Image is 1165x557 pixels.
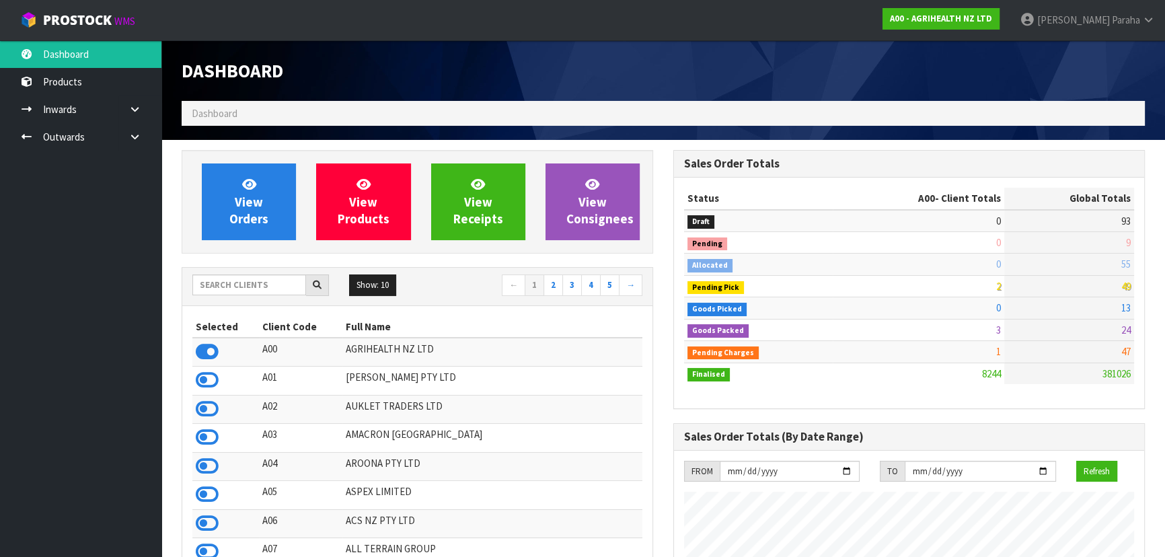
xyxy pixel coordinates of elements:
[342,509,642,537] td: ACS NZ PTY LTD
[202,163,296,240] a: ViewOrders
[687,303,747,316] span: Goods Picked
[342,367,642,395] td: [PERSON_NAME] PTY LTD
[1076,461,1117,482] button: Refresh
[342,452,642,480] td: AROONA PTY LTD
[502,274,525,296] a: ←
[259,316,342,338] th: Client Code
[342,316,642,338] th: Full Name
[192,107,237,120] span: Dashboard
[259,509,342,537] td: A06
[687,237,727,251] span: Pending
[338,176,389,227] span: View Products
[996,215,1001,227] span: 0
[229,176,268,227] span: View Orders
[581,274,601,296] a: 4
[259,452,342,480] td: A04
[1121,345,1131,358] span: 47
[543,274,563,296] a: 2
[114,15,135,28] small: WMS
[687,346,759,360] span: Pending Charges
[566,176,634,227] span: View Consignees
[1004,188,1134,209] th: Global Totals
[182,59,283,82] span: Dashboard
[342,338,642,367] td: AGRIHEALTH NZ LTD
[428,274,643,298] nav: Page navigation
[684,431,1134,443] h3: Sales Order Totals (By Date Range)
[562,274,582,296] a: 3
[1126,236,1131,249] span: 9
[684,157,1134,170] h3: Sales Order Totals
[982,367,1001,380] span: 8244
[833,188,1004,209] th: - Client Totals
[546,163,640,240] a: ViewConsignees
[1121,280,1131,293] span: 49
[43,11,112,29] span: ProStock
[349,274,396,296] button: Show: 10
[996,345,1001,358] span: 1
[687,281,744,295] span: Pending Pick
[687,215,714,229] span: Draft
[996,301,1001,314] span: 0
[1121,324,1131,336] span: 24
[684,461,720,482] div: FROM
[1037,13,1110,26] span: [PERSON_NAME]
[342,424,642,452] td: AMACRON [GEOGRAPHIC_DATA]
[342,395,642,423] td: AUKLET TRADERS LTD
[996,324,1001,336] span: 3
[687,368,730,381] span: Finalised
[525,274,544,296] a: 1
[1121,301,1131,314] span: 13
[882,8,1000,30] a: A00 - AGRIHEALTH NZ LTD
[431,163,525,240] a: ViewReceipts
[453,176,503,227] span: View Receipts
[600,274,619,296] a: 5
[684,188,833,209] th: Status
[996,236,1001,249] span: 0
[259,395,342,423] td: A02
[890,13,992,24] strong: A00 - AGRIHEALTH NZ LTD
[880,461,905,482] div: TO
[996,258,1001,270] span: 0
[619,274,642,296] a: →
[259,424,342,452] td: A03
[342,481,642,509] td: ASPEX LIMITED
[687,324,749,338] span: Goods Packed
[1121,258,1131,270] span: 55
[259,338,342,367] td: A00
[1121,215,1131,227] span: 93
[1102,367,1131,380] span: 381026
[192,316,259,338] th: Selected
[1112,13,1140,26] span: Paraha
[918,192,935,205] span: A00
[259,367,342,395] td: A01
[259,481,342,509] td: A05
[687,259,732,272] span: Allocated
[316,163,410,240] a: ViewProducts
[20,11,37,28] img: cube-alt.png
[192,274,306,295] input: Search clients
[996,280,1001,293] span: 2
